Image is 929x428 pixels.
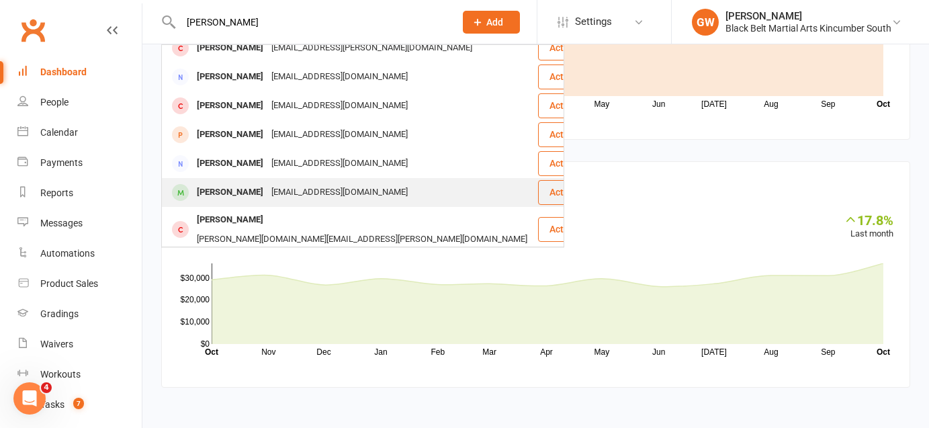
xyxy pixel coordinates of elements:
[17,87,142,118] a: People
[267,183,412,202] div: [EMAIL_ADDRESS][DOMAIN_NAME]
[538,65,605,89] button: Actions
[463,11,520,34] button: Add
[538,151,605,175] button: Actions
[193,230,531,249] div: [PERSON_NAME][DOMAIN_NAME][EMAIL_ADDRESS][PERSON_NAME][DOMAIN_NAME]
[17,269,142,299] a: Product Sales
[267,96,412,116] div: [EMAIL_ADDRESS][DOMAIN_NAME]
[538,217,605,241] button: Actions
[193,125,267,144] div: [PERSON_NAME]
[538,93,605,118] button: Actions
[40,157,83,168] div: Payments
[844,212,893,227] div: 17.8%
[40,187,73,198] div: Reports
[17,178,142,208] a: Reports
[193,96,267,116] div: [PERSON_NAME]
[17,359,142,390] a: Workouts
[73,398,84,409] span: 7
[41,382,52,393] span: 4
[40,67,87,77] div: Dashboard
[17,148,142,178] a: Payments
[725,22,891,34] div: Black Belt Martial Arts Kincumber South
[575,7,612,37] span: Settings
[17,329,142,359] a: Waivers
[16,13,50,47] a: Clubworx
[17,118,142,148] a: Calendar
[177,13,445,32] input: Search...
[17,299,142,329] a: Gradings
[193,38,267,58] div: [PERSON_NAME]
[193,67,267,87] div: [PERSON_NAME]
[40,369,81,380] div: Workouts
[267,67,412,87] div: [EMAIL_ADDRESS][DOMAIN_NAME]
[17,239,142,269] a: Automations
[725,10,891,22] div: [PERSON_NAME]
[40,278,98,289] div: Product Sales
[17,57,142,87] a: Dashboard
[40,339,73,349] div: Waivers
[193,183,267,202] div: [PERSON_NAME]
[538,180,605,204] button: Actions
[193,210,267,230] div: [PERSON_NAME]
[538,122,605,146] button: Actions
[40,399,64,410] div: Tasks
[17,208,142,239] a: Messages
[844,212,893,241] div: Last month
[538,36,605,60] button: Actions
[40,308,79,319] div: Gradings
[17,390,142,420] a: Tasks 7
[40,218,83,228] div: Messages
[267,154,412,173] div: [EMAIL_ADDRESS][DOMAIN_NAME]
[13,382,46,415] iframe: Intercom live chat
[267,38,476,58] div: [EMAIL_ADDRESS][PERSON_NAME][DOMAIN_NAME]
[40,127,78,138] div: Calendar
[486,17,503,28] span: Add
[267,125,412,144] div: [EMAIL_ADDRESS][DOMAIN_NAME]
[193,154,267,173] div: [PERSON_NAME]
[692,9,719,36] div: GW
[40,97,69,108] div: People
[40,248,95,259] div: Automations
